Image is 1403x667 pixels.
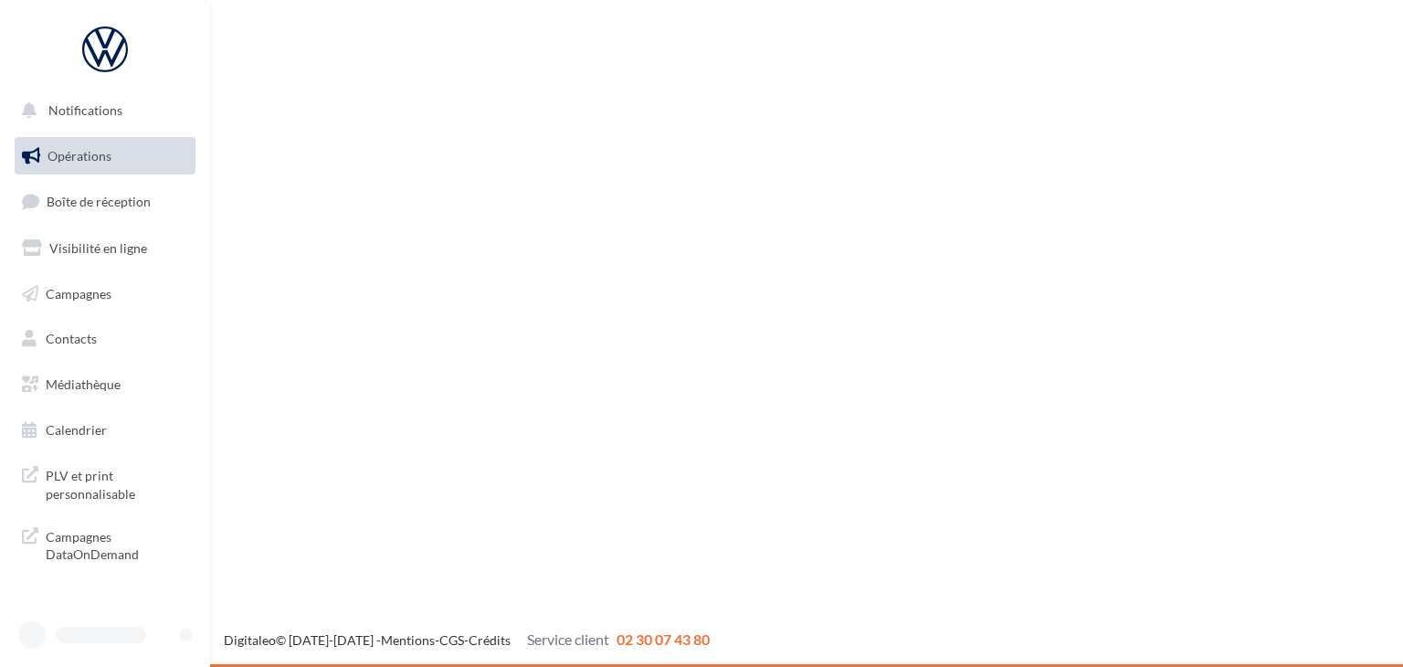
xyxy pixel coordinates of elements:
[48,102,122,118] span: Notifications
[46,331,97,346] span: Contacts
[49,240,147,256] span: Visibilité en ligne
[46,285,111,301] span: Campagnes
[11,91,192,130] button: Notifications
[46,463,188,503] span: PLV et print personnalisable
[11,411,199,450] a: Calendrier
[11,456,199,510] a: PLV et print personnalisable
[224,632,276,648] a: Digitaleo
[46,422,107,438] span: Calendrier
[224,632,710,648] span: © [DATE]-[DATE] - - -
[46,376,121,392] span: Médiathèque
[11,275,199,313] a: Campagnes
[11,137,199,175] a: Opérations
[527,630,609,648] span: Service client
[469,632,511,648] a: Crédits
[381,632,435,648] a: Mentions
[11,182,199,221] a: Boîte de réception
[46,524,188,564] span: Campagnes DataOnDemand
[617,630,710,648] span: 02 30 07 43 80
[11,320,199,358] a: Contacts
[11,517,199,571] a: Campagnes DataOnDemand
[439,632,464,648] a: CGS
[47,194,151,209] span: Boîte de réception
[11,229,199,268] a: Visibilité en ligne
[11,365,199,404] a: Médiathèque
[47,148,111,164] span: Opérations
